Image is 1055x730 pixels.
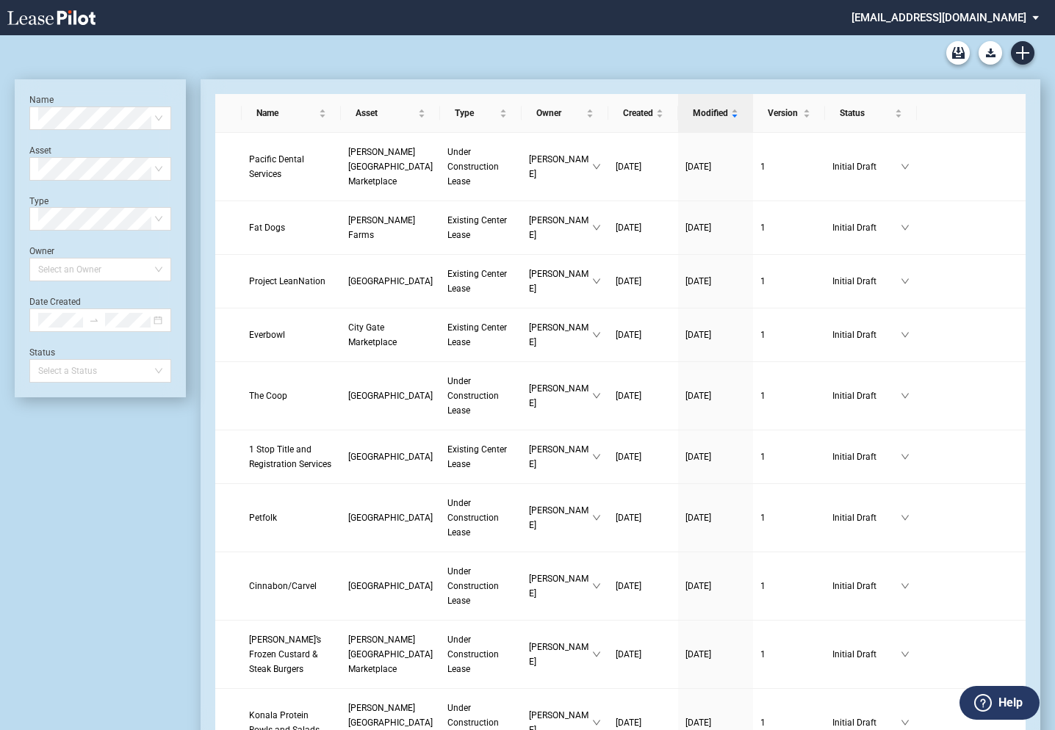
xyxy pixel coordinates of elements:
[592,513,601,522] span: down
[348,581,433,591] span: Harvest Grove
[616,389,671,403] a: [DATE]
[256,106,316,120] span: Name
[348,213,433,242] a: [PERSON_NAME] Farms
[29,145,51,156] label: Asset
[529,320,592,350] span: [PERSON_NAME]
[832,159,901,174] span: Initial Draft
[249,444,331,469] span: 1 Stop Title and Registration Services
[440,94,521,133] th: Type
[348,510,433,525] a: [GEOGRAPHIC_DATA]
[592,391,601,400] span: down
[348,449,433,464] a: [GEOGRAPHIC_DATA]
[685,162,711,172] span: [DATE]
[901,513,910,522] span: down
[616,274,671,289] a: [DATE]
[760,718,766,728] span: 1
[348,513,433,523] span: Harvest Grove
[616,449,671,464] a: [DATE]
[685,276,711,286] span: [DATE]
[760,223,766,233] span: 1
[616,452,641,462] span: [DATE]
[608,94,678,133] th: Created
[249,220,334,235] a: Fat Dogs
[348,635,433,674] span: Kiley Ranch Marketplace
[685,391,711,401] span: [DATE]
[760,330,766,340] span: 1
[529,381,592,411] span: [PERSON_NAME]
[616,513,641,523] span: [DATE]
[768,106,800,120] span: Version
[447,320,514,350] a: Existing Center Lease
[825,94,918,133] th: Status
[832,389,901,403] span: Initial Draft
[592,223,601,232] span: down
[447,444,507,469] span: Existing Center Lease
[685,581,711,591] span: [DATE]
[529,442,592,471] span: [PERSON_NAME]
[832,647,901,662] span: Initial Draft
[616,328,671,342] a: [DATE]
[249,632,334,676] a: [PERSON_NAME]’s Frozen Custard & Steak Burgers
[832,274,901,289] span: Initial Draft
[832,220,901,235] span: Initial Draft
[685,513,711,523] span: [DATE]
[29,95,54,105] label: Name
[760,328,818,342] a: 1
[529,267,592,296] span: [PERSON_NAME]
[760,274,818,289] a: 1
[832,510,901,525] span: Initial Draft
[616,330,641,340] span: [DATE]
[760,715,818,730] a: 1
[832,715,901,730] span: Initial Draft
[447,215,507,240] span: Existing Center Lease
[959,686,1040,720] button: Help
[348,215,415,240] span: Gladden Farms
[760,649,766,659] span: 1
[447,269,507,294] span: Existing Center Lease
[1011,41,1034,65] a: Create new document
[901,330,910,339] span: down
[760,389,818,403] a: 1
[979,41,1002,65] button: Download Blank Form
[616,581,641,591] span: [DATE]
[832,449,901,464] span: Initial Draft
[760,452,766,462] span: 1
[901,582,910,590] span: down
[901,223,910,232] span: down
[623,106,653,120] span: Created
[242,94,341,133] th: Name
[447,566,499,606] span: Under Construction Lease
[760,220,818,235] a: 1
[685,452,711,462] span: [DATE]
[348,632,433,676] a: [PERSON_NAME][GEOGRAPHIC_DATA] Marketplace
[616,220,671,235] a: [DATE]
[592,162,601,171] span: down
[685,223,711,233] span: [DATE]
[536,106,583,120] span: Owner
[616,510,671,525] a: [DATE]
[348,147,433,187] span: Kiley Ranch Marketplace
[447,213,514,242] a: Existing Center Lease
[901,162,910,171] span: down
[616,162,641,172] span: [DATE]
[678,94,753,133] th: Modified
[685,274,746,289] a: [DATE]
[616,223,641,233] span: [DATE]
[249,581,317,591] span: Cinnabon/Carvel
[529,213,592,242] span: [PERSON_NAME]
[348,579,433,593] a: [GEOGRAPHIC_DATA]
[685,220,746,235] a: [DATE]
[901,718,910,727] span: down
[529,152,592,181] span: [PERSON_NAME]
[753,94,825,133] th: Version
[832,328,901,342] span: Initial Draft
[348,276,433,286] span: Mountainside Crossing
[249,274,334,289] a: Project LeanNation
[616,276,641,286] span: [DATE]
[447,564,514,608] a: Under Construction Lease
[901,391,910,400] span: down
[348,391,433,401] span: Harvest Grove
[760,579,818,593] a: 1
[455,106,496,120] span: Type
[89,315,99,325] span: swap-right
